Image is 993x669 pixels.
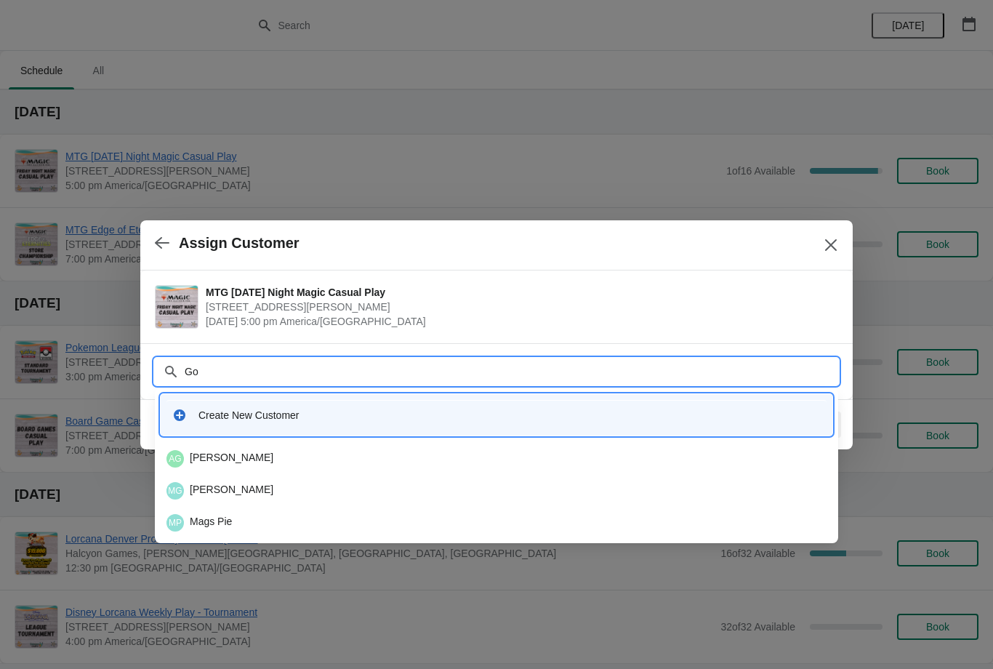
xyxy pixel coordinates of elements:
text: MG [168,486,182,496]
span: Michael Gonzalez [166,482,184,500]
h2: Assign Customer [179,235,299,252]
div: [PERSON_NAME] [166,482,827,500]
text: AG [169,454,181,464]
span: MTG [DATE] Night Magic Casual Play [206,285,831,300]
input: Search customer name or email [184,358,838,385]
div: Mags Pie [166,514,827,532]
div: [PERSON_NAME] [166,450,827,468]
text: MP [169,518,182,528]
div: Create New Customer [198,408,821,422]
span: [DATE] 5:00 pm America/[GEOGRAPHIC_DATA] [206,314,831,329]
span: [STREET_ADDRESS][PERSON_NAME] [206,300,831,314]
li: Alberto Gonzalez [155,444,838,473]
button: Close [818,232,844,258]
li: Michael Gonzalez [155,473,838,505]
span: Alberto Gonzalez [166,450,184,468]
span: Mags Pie [166,514,184,532]
img: MTG Friday Night Magic Casual Play | 2040 Louetta Rd Ste I Spring, TX 77388 | August 22 | 5:00 pm... [156,286,198,328]
li: Mags Pie [155,505,838,537]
